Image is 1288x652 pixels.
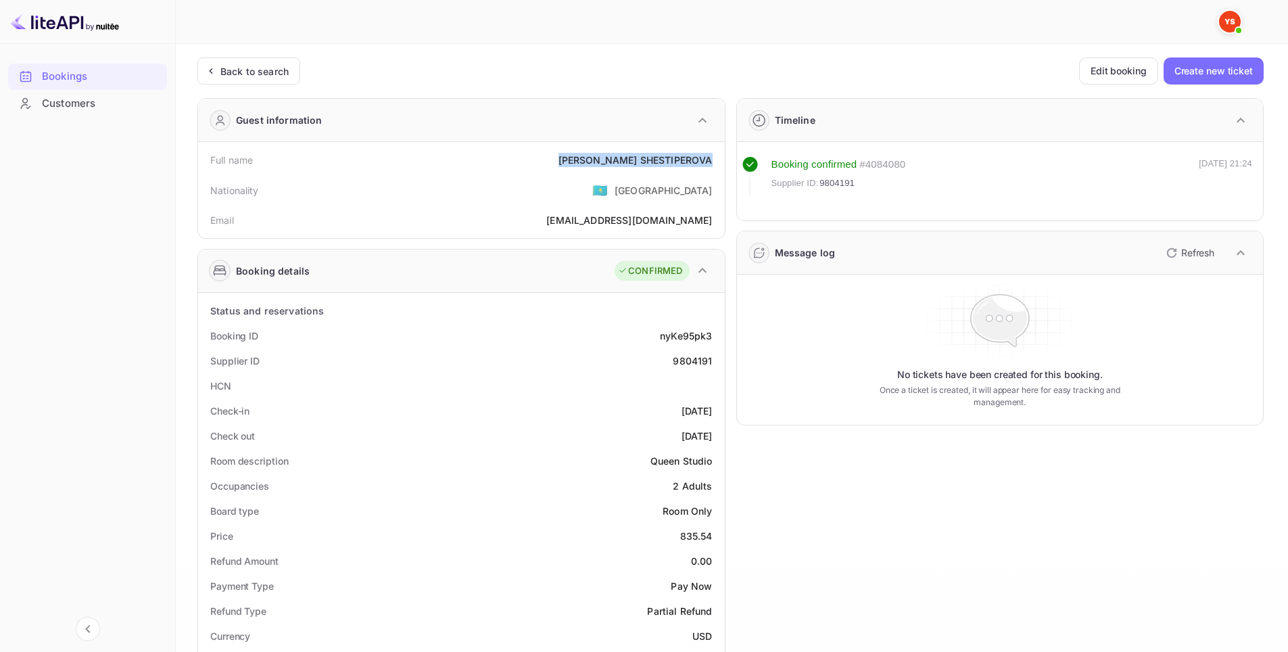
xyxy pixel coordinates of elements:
[8,64,167,90] div: Bookings
[775,246,836,260] div: Message log
[210,529,233,543] div: Price
[592,178,608,202] span: United States
[42,96,160,112] div: Customers
[680,529,713,543] div: 835.54
[210,504,259,518] div: Board type
[210,379,231,393] div: HCN
[819,177,855,190] span: 9804191
[236,113,323,127] div: Guest information
[682,429,713,443] div: [DATE]
[673,354,712,368] div: 9804191
[210,304,324,318] div: Status and reservations
[673,479,712,493] div: 2 Adults
[1199,157,1252,196] div: [DATE] 21:24
[775,113,815,127] div: Timeline
[660,329,712,343] div: nyKe95pk3
[8,64,167,89] a: Bookings
[8,91,167,116] a: Customers
[650,454,713,468] div: Queen Studio
[558,153,713,167] div: [PERSON_NAME] SHESTIPEROVA
[615,183,713,197] div: [GEOGRAPHIC_DATA]
[546,213,712,227] div: [EMAIL_ADDRESS][DOMAIN_NAME]
[210,629,250,643] div: Currency
[210,579,274,593] div: Payment Type
[8,91,167,117] div: Customers
[692,629,712,643] div: USD
[1181,246,1214,260] p: Refresh
[682,404,713,418] div: [DATE]
[210,213,234,227] div: Email
[210,153,253,167] div: Full name
[618,264,682,278] div: CONFIRMED
[11,11,119,32] img: LiteAPI logo
[210,429,255,443] div: Check out
[210,329,258,343] div: Booking ID
[1079,57,1158,85] button: Edit booking
[42,69,160,85] div: Bookings
[1164,57,1264,85] button: Create new ticket
[210,183,259,197] div: Nationality
[1158,242,1220,264] button: Refresh
[858,384,1141,409] p: Once a ticket is created, it will appear here for easy tracking and management.
[210,479,269,493] div: Occupancies
[771,177,819,190] span: Supplier ID:
[236,264,310,278] div: Booking details
[220,64,289,78] div: Back to search
[663,504,712,518] div: Room Only
[1219,11,1241,32] img: Yandex Support
[647,604,712,618] div: Partial Refund
[210,404,249,418] div: Check-in
[771,157,857,172] div: Booking confirmed
[859,157,905,172] div: # 4084080
[210,604,266,618] div: Refund Type
[210,354,260,368] div: Supplier ID
[210,454,288,468] div: Room description
[897,368,1103,381] p: No tickets have been created for this booking.
[691,554,713,568] div: 0.00
[671,579,712,593] div: Pay Now
[210,554,279,568] div: Refund Amount
[76,617,100,641] button: Collapse navigation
